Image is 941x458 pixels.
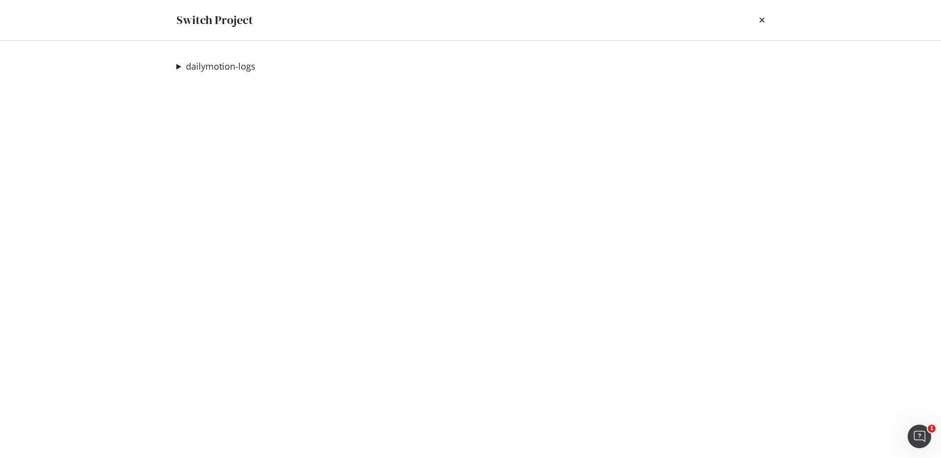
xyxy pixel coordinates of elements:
a: dailymotion-logs [186,61,255,72]
div: Switch Project [177,12,253,28]
div: times [759,12,765,28]
span: 1 [928,425,936,433]
iframe: Intercom live chat [908,425,931,448]
summary: dailymotion-logs [177,60,255,73]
